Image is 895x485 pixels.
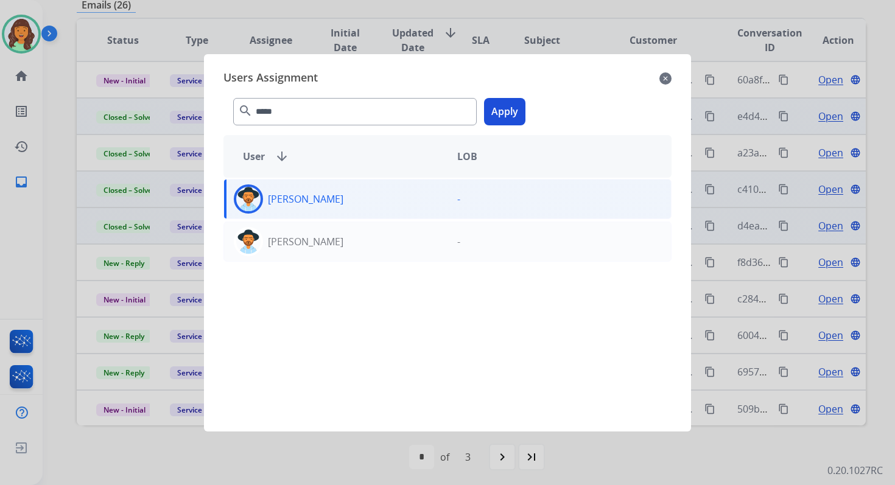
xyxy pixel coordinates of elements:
[457,149,477,164] span: LOB
[223,69,318,88] span: Users Assignment
[659,71,672,86] mat-icon: close
[457,234,460,249] p: -
[233,149,447,164] div: User
[275,149,289,164] mat-icon: arrow_downward
[457,192,460,206] p: -
[484,98,525,125] button: Apply
[268,234,343,249] p: [PERSON_NAME]
[238,103,253,118] mat-icon: search
[268,192,343,206] p: [PERSON_NAME]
